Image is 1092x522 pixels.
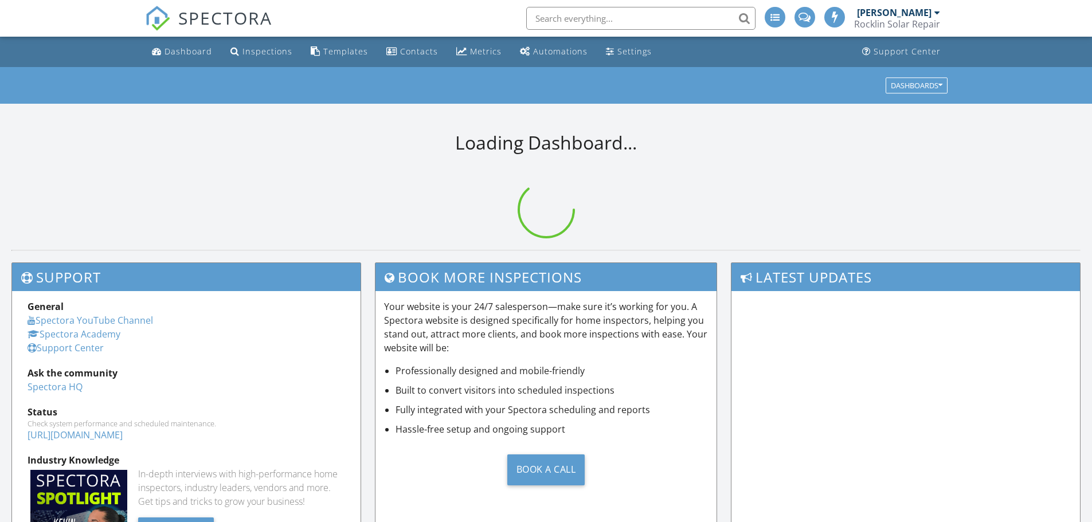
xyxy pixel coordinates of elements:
[384,445,709,494] a: Book a Call
[138,467,345,508] div: In-depth interviews with high-performance home inspectors, industry leaders, vendors and more. Ge...
[28,405,345,419] div: Status
[28,453,345,467] div: Industry Knowledge
[515,41,592,62] a: Automations (Advanced)
[470,46,502,57] div: Metrics
[178,6,272,30] span: SPECTORA
[874,46,941,57] div: Support Center
[165,46,212,57] div: Dashboard
[854,18,940,30] div: Rocklin Solar Repair
[28,366,345,380] div: Ask the community
[28,300,64,313] strong: General
[28,429,123,441] a: [URL][DOMAIN_NAME]
[147,41,217,62] a: Dashboard
[858,41,945,62] a: Support Center
[396,422,709,436] li: Hassle-free setup and ongoing support
[396,364,709,378] li: Professionally designed and mobile-friendly
[384,300,709,355] p: Your website is your 24/7 salesperson—make sure it’s working for you. A Spectora website is desig...
[306,41,373,62] a: Templates
[526,7,756,30] input: Search everything...
[242,46,292,57] div: Inspections
[28,419,345,428] div: Check system performance and scheduled maintenance.
[28,328,120,340] a: Spectora Academy
[891,81,942,89] div: Dashboards
[886,77,948,93] button: Dashboards
[617,46,652,57] div: Settings
[396,383,709,397] li: Built to convert visitors into scheduled inspections
[731,263,1080,291] h3: Latest Updates
[145,6,170,31] img: The Best Home Inspection Software - Spectora
[28,380,83,393] a: Spectora HQ
[507,454,585,485] div: Book a Call
[323,46,368,57] div: Templates
[226,41,297,62] a: Inspections
[28,342,104,354] a: Support Center
[375,263,717,291] h3: Book More Inspections
[382,41,443,62] a: Contacts
[400,46,438,57] div: Contacts
[12,263,361,291] h3: Support
[145,15,272,40] a: SPECTORA
[28,314,153,327] a: Spectora YouTube Channel
[601,41,656,62] a: Settings
[857,7,931,18] div: [PERSON_NAME]
[452,41,506,62] a: Metrics
[396,403,709,417] li: Fully integrated with your Spectora scheduling and reports
[533,46,588,57] div: Automations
